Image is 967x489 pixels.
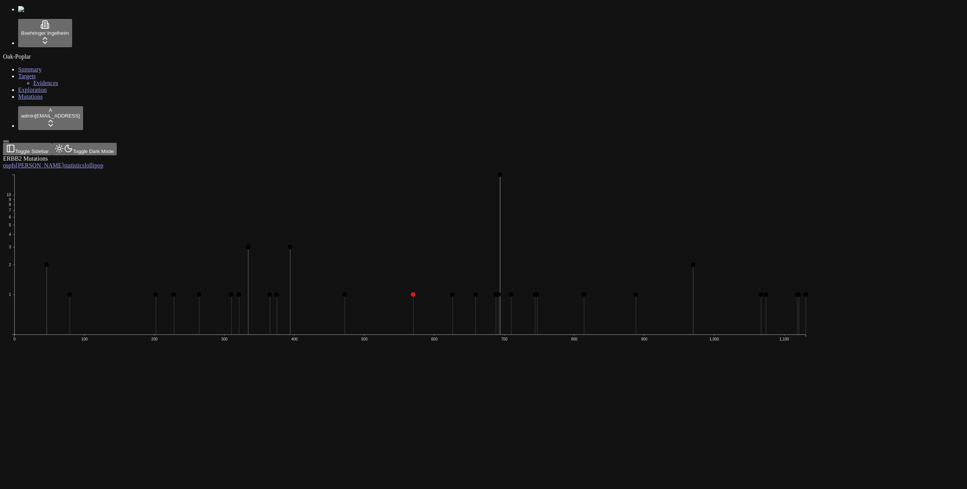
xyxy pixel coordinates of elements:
a: Summary [18,66,42,73]
span: os [3,162,8,169]
text: 2 [9,263,11,267]
text: 3 [9,245,11,249]
text: 5 [9,223,11,227]
text: 4 [9,232,11,237]
div: Oak-Poplar [3,53,964,60]
a: Mutations [18,93,43,100]
span: lollipop [85,162,103,169]
span: [PERSON_NAME] [16,162,64,169]
text: 800 [572,337,578,341]
text: 300 [221,337,228,341]
text: 1,100 [780,337,789,341]
button: Toggle Sidebar [3,140,9,142]
text: 900 [641,337,648,341]
span: admin [21,113,35,119]
button: Aadmin[EMAIL_ADDRESS] [18,106,83,130]
text: 0 [14,337,16,341]
text: 7 [9,208,11,212]
text: 6 [9,215,11,219]
text: 500 [361,337,368,341]
div: ERBB2 Mutations [3,155,891,162]
span: pfs [8,162,16,169]
button: Toggle Dark Mode [52,143,117,155]
button: Boehringer Ingelheim [18,19,72,47]
text: 700 [502,337,508,341]
text: 400 [292,337,298,341]
span: statistics [64,162,85,169]
text: 10 [7,193,11,197]
text: 8 [9,203,11,207]
text: 600 [431,337,438,341]
span: Boehringer Ingelheim [21,30,69,36]
text: 1 [9,292,11,297]
text: 100 [82,337,88,341]
span: [EMAIL_ADDRESS] [35,113,80,119]
span: A [49,107,52,113]
span: Toggle Dark Mode [73,149,114,154]
img: Numenos [18,6,47,13]
text: 9 [9,198,11,202]
a: Exploration [18,87,47,93]
text: 1,000 [710,337,720,341]
span: Toggle Sidebar [15,149,49,154]
button: Toggle Sidebar [3,143,52,155]
a: Targets [18,73,36,79]
text: 200 [151,337,158,341]
a: Evidences [33,80,58,86]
